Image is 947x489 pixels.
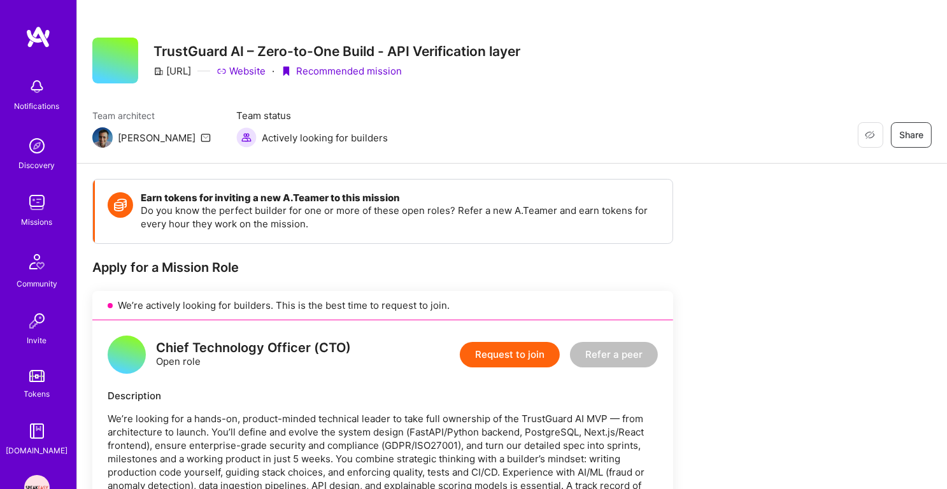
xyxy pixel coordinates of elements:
div: Tokens [24,387,50,400]
img: Team Architect [92,127,113,148]
div: Community [17,277,57,290]
div: Chief Technology Officer (CTO) [156,341,351,355]
span: Team status [236,109,388,122]
div: Notifications [15,99,60,113]
h3: TrustGuard AI – Zero-to-One Build - API Verification layer [153,43,520,59]
div: Apply for a Mission Role [92,259,673,276]
div: Recommended mission [281,64,402,78]
a: Website [217,64,266,78]
span: Team architect [92,109,211,122]
i: icon PurpleRibbon [281,66,291,76]
div: Missions [22,215,53,229]
i: icon CompanyGray [153,66,164,76]
img: Token icon [108,192,133,218]
img: discovery [24,133,50,159]
div: Description [108,389,658,402]
div: Discovery [19,159,55,172]
div: · [272,64,274,78]
img: Invite [24,308,50,334]
img: bell [24,74,50,99]
img: logo [25,25,51,48]
i: icon EyeClosed [865,130,875,140]
span: Actively looking for builders [262,131,388,145]
button: Request to join [460,342,560,367]
img: Actively looking for builders [236,127,257,148]
p: Do you know the perfect builder for one or more of these open roles? Refer a new A.Teamer and ear... [141,204,660,230]
button: Refer a peer [570,342,658,367]
div: [URL] [153,64,191,78]
span: Share [899,129,923,141]
div: We’re actively looking for builders. This is the best time to request to join. [92,291,673,320]
i: icon Mail [201,132,211,143]
img: guide book [24,418,50,444]
h4: Earn tokens for inviting a new A.Teamer to this mission [141,192,660,204]
div: Invite [27,334,47,347]
img: Community [22,246,52,277]
img: tokens [29,370,45,382]
img: teamwork [24,190,50,215]
div: Open role [156,341,351,368]
div: [PERSON_NAME] [118,131,196,145]
button: Share [891,122,932,148]
div: [DOMAIN_NAME] [6,444,68,457]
